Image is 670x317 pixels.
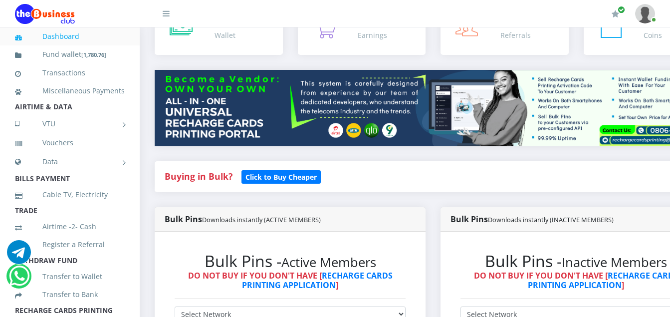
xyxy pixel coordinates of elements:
strong: Bulk Pins [450,214,614,225]
strong: DO NOT BUY IF YOU DON'T HAVE [ ] [188,270,393,291]
strong: Bulk Pins [165,214,321,225]
a: Dashboard [15,25,125,48]
small: Active Members [281,254,376,271]
small: [ ] [81,51,106,58]
div: Coins [644,30,662,40]
a: Click to Buy Cheaper [241,170,321,182]
a: Chat for support [7,248,31,264]
a: Cable TV, Electricity [15,183,125,206]
div: Earnings [358,30,410,40]
small: Inactive Members [562,254,667,271]
img: Logo [15,4,75,24]
a: Miscellaneous Payments [15,79,125,102]
a: Transfer to Bank [15,283,125,306]
i: Renew/Upgrade Subscription [612,10,619,18]
a: Vouchers [15,131,125,154]
b: Click to Buy Cheaper [245,172,317,182]
a: 0/0 Referrals [441,5,569,55]
a: RECHARGE CARDS PRINTING APPLICATION [242,270,393,291]
strong: Buying in Bulk? [165,170,232,182]
a: Transactions [15,61,125,84]
b: 1,780.76 [83,51,104,58]
a: Chat for support [9,272,29,288]
img: User [635,4,655,23]
a: VTU [15,111,125,136]
span: Renew/Upgrade Subscription [618,6,625,13]
a: Fund wallet[1,780.76] [15,43,125,66]
div: Referrals [500,30,531,40]
a: Transfer to Wallet [15,265,125,288]
small: Downloads instantly (ACTIVE MEMBERS) [202,215,321,224]
h2: Bulk Pins - [175,252,406,271]
small: Downloads instantly (INACTIVE MEMBERS) [488,215,614,224]
div: Wallet [215,30,245,40]
a: ₦30.00/₦30 Earnings [298,5,426,55]
a: Register a Referral [15,233,125,256]
a: ₦1,781 Wallet [155,5,283,55]
a: Airtime -2- Cash [15,215,125,238]
a: Data [15,149,125,174]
